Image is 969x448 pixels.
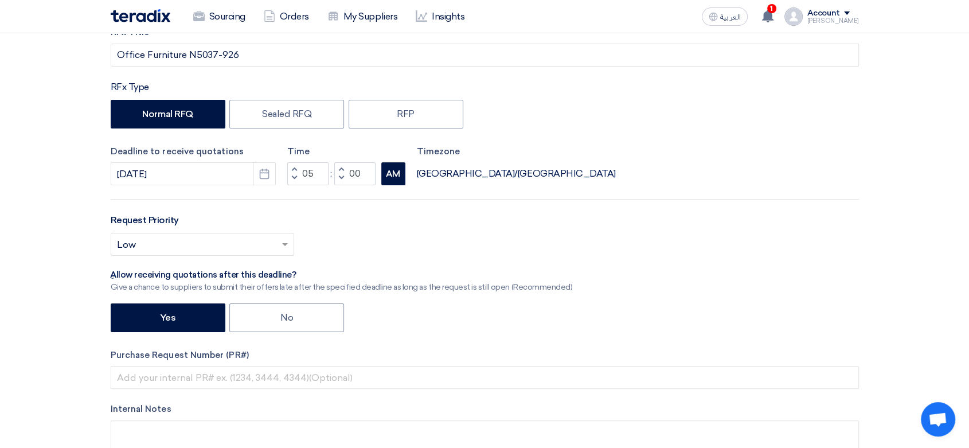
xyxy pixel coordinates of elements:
[784,7,803,26] img: profile_test.png
[111,270,573,281] div: ِAllow receiving quotations after this deadline?
[349,100,463,128] label: RFP
[111,349,859,362] label: Purchase Request Number (PR#)
[111,403,859,416] label: Internal Notes
[111,145,276,158] label: Deadline to receive quotations
[318,4,407,29] a: My Suppliers
[111,162,276,185] input: yyyy-mm-dd
[381,162,405,185] button: AM
[417,167,616,181] div: [GEOGRAPHIC_DATA]/[GEOGRAPHIC_DATA]
[287,162,329,185] input: Hours
[184,4,255,29] a: Sourcing
[111,9,170,22] img: Teradix logo
[229,303,344,332] label: No
[807,18,859,24] div: [PERSON_NAME]
[767,4,776,13] span: 1
[255,4,318,29] a: Orders
[702,7,748,26] button: العربية
[807,9,840,18] div: Account
[334,162,376,185] input: Minutes
[921,402,955,437] a: Open chat
[329,167,334,181] div: :
[417,145,616,158] label: Timezone
[111,213,179,227] label: Request Priority
[111,80,859,94] div: RFx Type
[111,100,225,128] label: Normal RFQ
[111,44,859,67] input: e.g. New ERP System, Server Visualization Project...
[111,281,573,293] div: Give a chance to suppliers to submit their offers late after the specified deadline as long as th...
[287,145,405,158] label: Time
[229,100,344,128] label: Sealed RFQ
[407,4,474,29] a: Insights
[111,366,859,389] input: Add your internal PR# ex. (1234, 3444, 4344)(Optional)
[720,13,741,21] span: العربية
[111,303,225,332] label: Yes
